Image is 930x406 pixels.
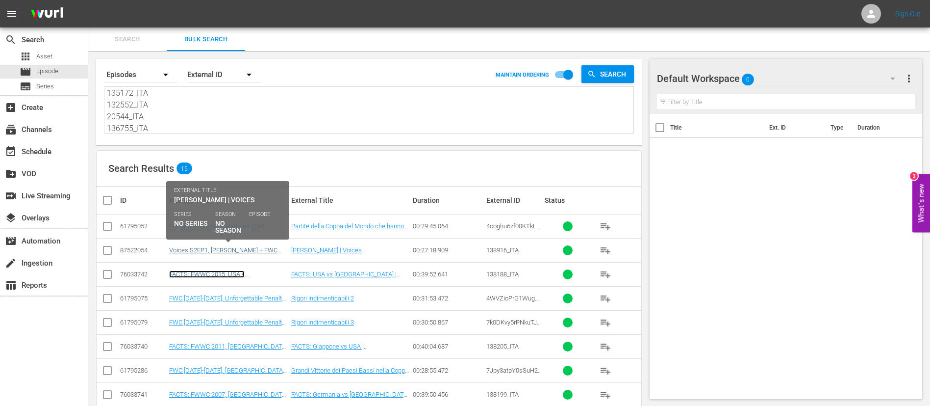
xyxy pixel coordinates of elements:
div: 61795075 [120,295,166,302]
span: 138199_ITA [486,391,519,398]
a: [PERSON_NAME] | Voices [291,246,362,254]
div: 00:40:04.687 [413,343,483,350]
div: 00:27:18.909 [413,246,483,254]
span: Create [5,102,17,113]
span: Bulk Search [173,34,239,45]
span: Automation [5,235,17,247]
span: 138205_ITA [486,343,519,350]
span: more_vert [903,73,915,84]
button: Open Feedback Widget [912,174,930,232]
a: Sign Out [895,10,921,18]
a: FWC [DATE]-[DATE], Unforgettable Penalty Shootouts 3 (IT) [169,319,285,333]
th: Ext. ID [763,114,825,141]
a: Grandi Vittorie dei Paesi Bassi nella Coppa del Mondo FIFA™ [291,367,409,381]
div: 00:30:50.867 [413,319,483,326]
button: playlist_add [594,263,617,286]
div: 3 [910,172,918,180]
a: FACTS: FWWC 2015, USA v [GEOGRAPHIC_DATA] (IT) [169,271,245,285]
span: VOD [5,168,17,180]
a: Rigori indimenticabili 2 [291,295,354,302]
span: Series [36,81,54,91]
div: 76033742 [120,271,166,278]
span: Search Results [108,162,174,174]
a: Voices S2EP1, [PERSON_NAME] + FWC 1994, [GEOGRAPHIC_DATA] v [GEOGRAPHIC_DATA], Quarter-finals, Hi... [169,246,281,276]
span: Reports [5,279,17,291]
button: playlist_add [594,239,617,262]
span: Episode [20,66,31,78]
th: Title [670,114,764,141]
a: FWC [DATE]-[DATE], Matches That Astonished the World 7 (IT) [169,222,268,237]
div: 00:39:50.456 [413,391,483,398]
span: playlist_add [600,365,611,377]
span: 138916_ITA [486,246,519,254]
a: FACTS: USA vs [GEOGRAPHIC_DATA] | [GEOGRAPHIC_DATA] 2015 [291,271,401,285]
p: MAINTAIN ORDERING [496,72,549,78]
a: FACTS: Giappone vs USA | [GEOGRAPHIC_DATA] 2011 [291,343,368,357]
div: 61795079 [120,319,166,326]
button: playlist_add [594,311,617,334]
a: FACTS: Germania vs [GEOGRAPHIC_DATA] | [GEOGRAPHIC_DATA] 2007 [291,391,409,406]
span: 138188_ITA [486,271,519,278]
span: playlist_add [600,341,611,352]
span: Search [596,65,634,83]
div: Duration [413,196,483,204]
div: External ID [486,196,542,204]
div: 00:29:45.064 [413,222,483,230]
span: Schedule [5,146,17,158]
button: playlist_add [594,287,617,310]
a: Partite della Coppa del Mondo che hanno sorpreso il mondo 7 [291,222,408,237]
button: Search [581,65,634,83]
div: External ID [187,61,261,88]
div: 61795052 [120,222,166,230]
button: playlist_add [594,335,617,358]
div: Status [545,196,591,204]
div: 87522054 [120,246,166,254]
div: 00:31:53.472 [413,295,483,302]
span: playlist_add [600,269,611,280]
span: Search [5,34,17,46]
span: Ingestion [5,257,17,269]
div: Default Workspace [657,65,905,92]
div: ID [120,196,166,204]
span: Overlays [5,212,17,224]
span: menu [6,8,18,20]
button: more_vert [903,67,915,90]
textarea: 4coghu6zf00KTkL2Wxt3W6_ITA 138188_ITA 4WVZioPrG1WugDLW8bljzO_ITA 7k0DKvy5rPNkuTJZjyvTWQ_ITA 13820... [107,88,633,133]
a: FWC [DATE]-[DATE], [GEOGRAPHIC_DATA]' Great Victories in the FWC (IT) [169,367,285,381]
span: playlist_add [600,244,611,256]
div: 76033741 [120,391,166,398]
a: FACTS: FWWC 2011, [GEOGRAPHIC_DATA] v [GEOGRAPHIC_DATA] (IT) [169,343,287,357]
img: ans4CAIJ8jUAAAAAAAAAAAAAAAAAAAAAAAAgQb4GAAAAAAAAAAAAAAAAAAAAAAAAJMjXAAAAAAAAAAAAAAAAAAAAAAAAgAT5G... [24,2,71,26]
span: Channels [5,124,17,135]
div: External Title [291,196,410,204]
th: Type [825,114,852,141]
button: playlist_add [594,359,617,382]
div: 00:39:52.641 [413,271,483,278]
div: Episodes [104,61,177,88]
span: playlist_add [600,293,611,304]
span: 4WVZioPrG1WugDLW8bljzO_ITA [486,295,539,309]
span: Asset [36,52,52,61]
th: Duration [852,114,910,141]
span: 7k0DKvy5rPNkuTJZjyvTWQ_ITA [486,319,541,333]
a: Rigori indimenticabili 3 [291,319,354,326]
span: Asset [20,51,31,62]
div: 61795286 [120,367,166,374]
span: Live Streaming [5,190,17,202]
span: 7Jpy3atpY0sSuH28AOoTmf_ITA [486,367,542,381]
span: Series [20,81,31,92]
span: 0 [742,69,754,90]
span: playlist_add [600,389,611,401]
span: 4coghu6zf00KTkL2Wxt3W6_ITA [486,222,540,237]
div: 00:28:55.472 [413,367,483,374]
a: FACTS: FWWC 2007, [GEOGRAPHIC_DATA] v [GEOGRAPHIC_DATA] (IT) [169,391,287,406]
button: playlist_add [594,215,617,238]
span: playlist_add [600,317,611,328]
div: Internal Title [169,196,288,204]
span: 15 [176,165,192,172]
a: FWC [DATE]-[DATE], Unforgettable Penalty Shootouts 2 (IT) [169,295,285,309]
span: playlist_add [600,220,611,232]
span: Search [94,34,161,45]
div: 76033740 [120,343,166,350]
span: Episode [36,66,58,76]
